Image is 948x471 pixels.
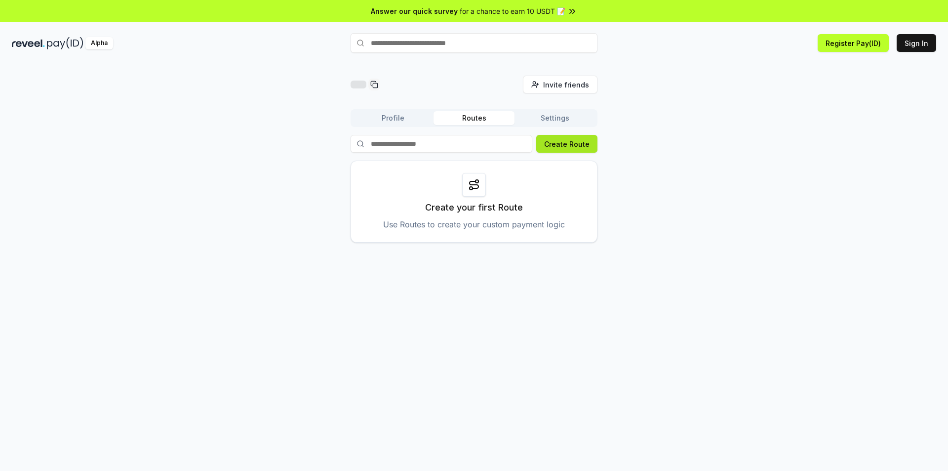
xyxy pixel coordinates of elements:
[12,37,45,49] img: reveel_dark
[47,37,83,49] img: pay_id
[434,111,514,125] button: Routes
[85,37,113,49] div: Alpha
[523,76,597,93] button: Invite friends
[353,111,434,125] button: Profile
[514,111,595,125] button: Settings
[383,218,565,230] p: Use Routes to create your custom payment logic
[543,80,589,90] span: Invite friends
[536,135,597,153] button: Create Route
[897,34,936,52] button: Sign In
[425,201,523,214] p: Create your first Route
[460,6,565,16] span: for a chance to earn 10 USDT 📝
[818,34,889,52] button: Register Pay(ID)
[371,6,458,16] span: Answer our quick survey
